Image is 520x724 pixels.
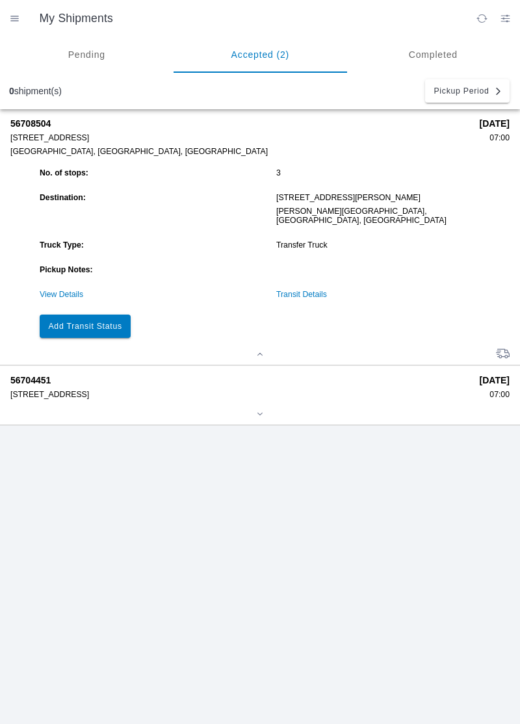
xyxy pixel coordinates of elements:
[434,87,489,95] span: Pickup Period
[27,12,470,25] ion-title: My Shipments
[40,168,88,177] strong: No. of stops:
[276,207,506,225] div: [PERSON_NAME][GEOGRAPHIC_DATA], [GEOGRAPHIC_DATA], [GEOGRAPHIC_DATA]
[480,118,510,129] strong: [DATE]
[10,118,471,129] strong: 56708504
[40,193,86,202] strong: Destination:
[273,237,510,253] ion-col: Transfer Truck
[10,375,471,385] strong: 56704451
[480,375,510,385] strong: [DATE]
[10,390,471,399] div: [STREET_ADDRESS]
[276,193,506,202] div: [STREET_ADDRESS][PERSON_NAME]
[40,265,93,274] strong: Pickup Notes:
[9,86,62,96] div: shipment(s)
[10,133,471,142] div: [STREET_ADDRESS]
[10,147,471,156] div: [GEOGRAPHIC_DATA], [GEOGRAPHIC_DATA], [GEOGRAPHIC_DATA]
[40,315,131,338] ion-button: Add Transit Status
[40,290,83,299] a: View Details
[480,133,510,142] div: 07:00
[174,36,347,73] ion-segment-button: Accepted (2)
[480,390,510,399] div: 07:00
[276,290,327,299] a: Transit Details
[9,86,14,96] b: 0
[273,165,510,181] ion-col: 3
[40,240,84,250] strong: Truck Type:
[346,36,520,73] ion-segment-button: Completed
